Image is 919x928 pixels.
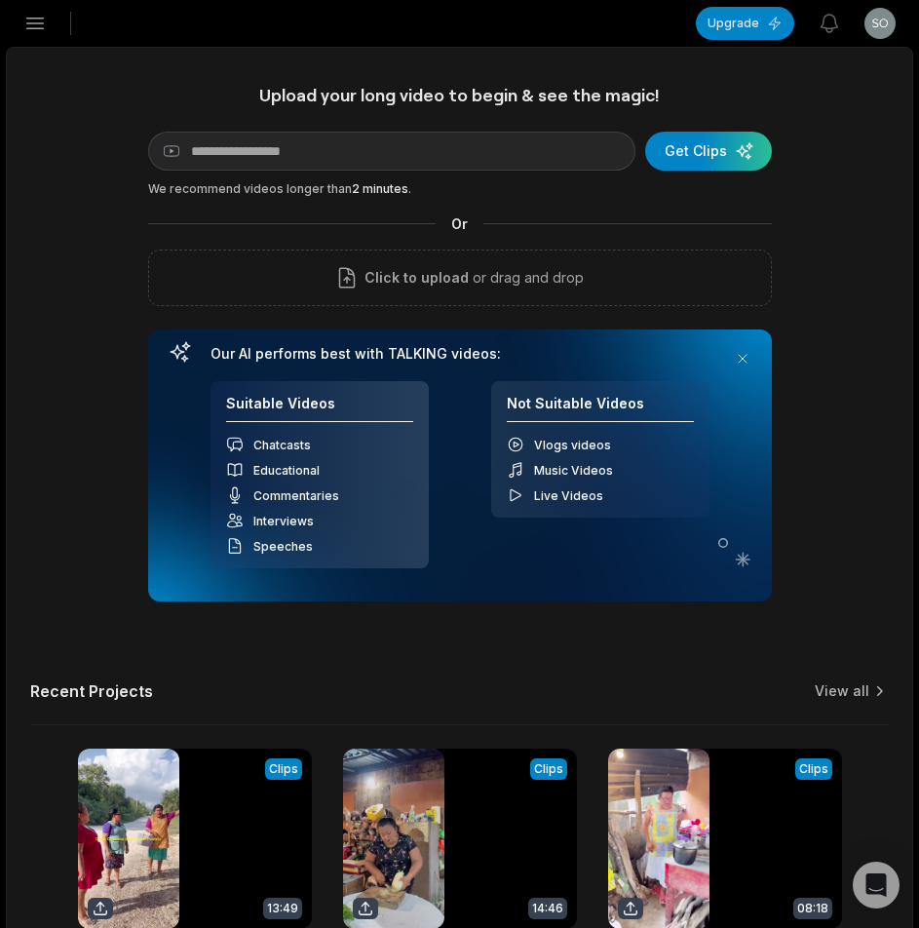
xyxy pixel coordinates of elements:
[253,463,320,478] span: Educational
[534,488,603,503] span: Live Videos
[696,7,794,40] button: Upgrade
[436,213,483,234] span: Or
[364,266,469,290] span: Click to upload
[148,180,772,198] div: We recommend videos longer than .
[253,514,314,528] span: Interviews
[253,438,311,452] span: Chatcasts
[148,84,772,106] h1: Upload your long video to begin & see the magic!
[853,862,900,909] div: Open Intercom Messenger
[534,438,611,452] span: Vlogs videos
[352,181,408,196] span: 2 minutes
[253,488,339,503] span: Commentaries
[469,266,584,290] p: or drag and drop
[211,345,709,363] h3: Our AI performs best with TALKING videos:
[30,681,153,701] h2: Recent Projects
[253,539,313,554] span: Speeches
[645,132,772,171] button: Get Clips
[815,681,869,701] a: View all
[534,463,613,478] span: Music Videos
[507,395,694,423] h4: Not Suitable Videos
[226,395,413,423] h4: Suitable Videos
